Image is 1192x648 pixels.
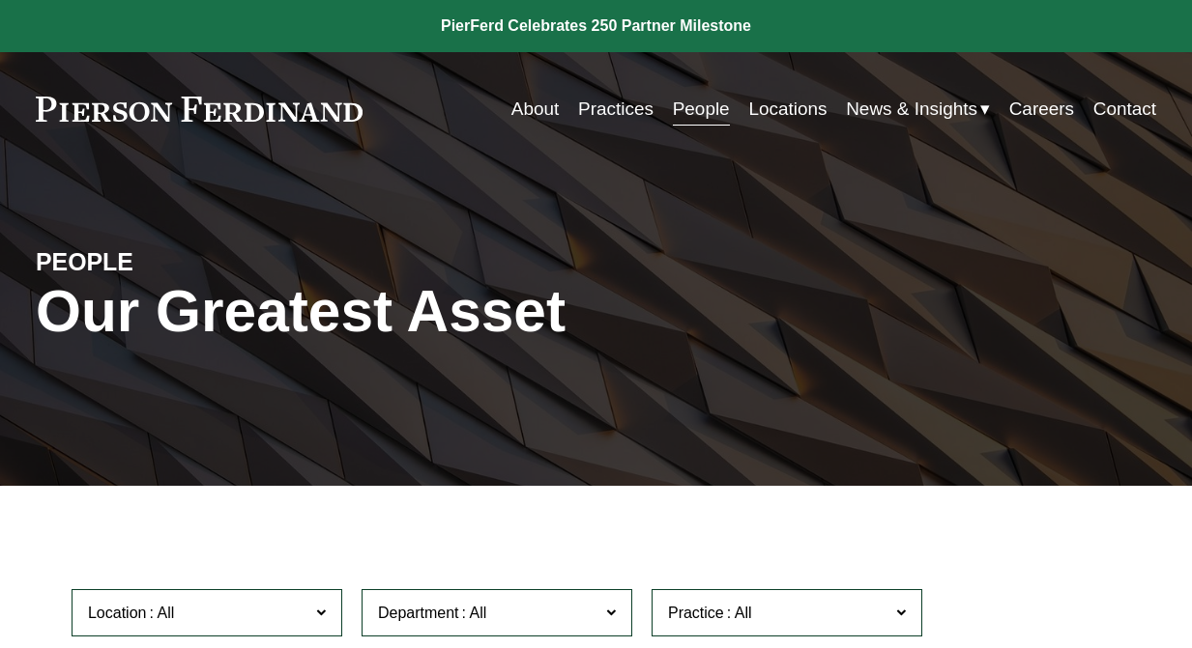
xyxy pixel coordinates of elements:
[748,91,827,127] a: Locations
[846,91,990,127] a: folder dropdown
[578,91,654,127] a: Practices
[378,605,459,621] span: Department
[511,91,560,127] a: About
[1009,91,1074,127] a: Careers
[668,605,724,621] span: Practice
[36,278,783,345] h1: Our Greatest Asset
[673,91,730,127] a: People
[88,605,147,621] span: Location
[846,93,977,126] span: News & Insights
[1093,91,1156,127] a: Contact
[36,247,316,278] h4: PEOPLE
